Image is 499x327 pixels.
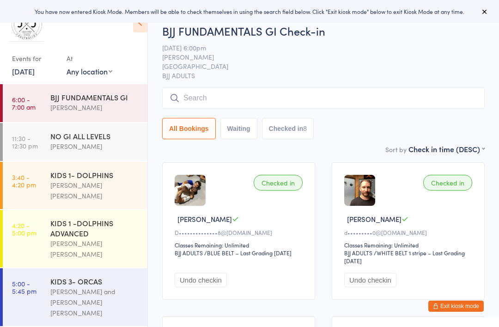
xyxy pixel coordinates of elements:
div: Classes Remaining: Unlimited [344,241,475,249]
label: Sort by [385,145,407,154]
div: KIDS 1- DOLPHINS [50,170,140,180]
img: image1746092710.png [344,175,375,206]
div: BJJ ADULTS [344,249,372,257]
button: All Bookings [162,118,216,139]
span: [DATE] 6:00pm [162,43,470,52]
button: Undo checkin [175,273,227,287]
span: [PERSON_NAME] [162,52,470,62]
time: 3:40 - 4:20 pm [12,173,36,188]
div: d•••••••••0@[DOMAIN_NAME] [344,228,475,236]
div: [PERSON_NAME] [50,102,140,113]
div: KIDS 1 -DOLPHINS ADVANCED [50,218,140,238]
div: [PERSON_NAME] and [PERSON_NAME] [PERSON_NAME] [50,286,140,318]
span: [PERSON_NAME] [177,214,232,224]
div: Any location [67,66,112,76]
div: Checked in [423,175,472,191]
button: Waiting [220,118,257,139]
div: Checked in [254,175,303,191]
a: 11:30 -12:30 pmNO GI ALL LEVELS[PERSON_NAME] [3,123,147,161]
button: Checked in8 [262,118,314,139]
img: image1715158784.png [175,175,206,206]
div: [PERSON_NAME] [PERSON_NAME] [50,238,140,259]
div: You have now entered Kiosk Mode. Members will be able to check themselves in using the search fie... [15,7,484,15]
h2: BJJ FUNDAMENTALS GI Check-in [162,23,485,38]
span: [PERSON_NAME] [347,214,402,224]
a: 3:40 -4:20 pmKIDS 1- DOLPHINS[PERSON_NAME] [PERSON_NAME] [3,162,147,209]
div: Classes Remaining: Unlimited [175,241,305,249]
button: Exit kiosk mode [428,301,484,312]
a: [DATE] [12,66,35,76]
span: [GEOGRAPHIC_DATA] [162,62,470,71]
div: 8 [303,125,307,132]
span: / WHITE BELT 1 stripe – Last Grading [DATE] [344,249,465,265]
div: At [67,51,112,66]
div: Check in time (DESC) [408,144,485,154]
time: 6:00 - 7:00 am [12,96,36,111]
time: 11:30 - 12:30 pm [12,135,38,149]
div: BJJ ADULTS [175,249,203,257]
button: Undo checkin [344,273,396,287]
div: Events for [12,51,57,66]
span: BJJ ADULTS [162,71,485,80]
div: [PERSON_NAME] [PERSON_NAME] [50,180,140,201]
input: Search [162,87,485,109]
div: KIDS 3- ORCAS [50,276,140,286]
time: 4:20 - 5:00 pm [12,222,37,236]
div: BJJ FUNDAMENTALS GI [50,92,140,102]
div: [PERSON_NAME] [50,141,140,152]
time: 5:00 - 5:45 pm [12,280,37,295]
a: 5:00 -5:45 pmKIDS 3- ORCAS[PERSON_NAME] and [PERSON_NAME] [PERSON_NAME] [3,268,147,326]
span: / BLUE BELT – Last Grading [DATE] [204,249,292,257]
a: 6:00 -7:00 amBJJ FUNDAMENTALS GI[PERSON_NAME] [3,84,147,122]
div: D••••••••••••••8@[DOMAIN_NAME] [175,228,305,236]
a: 4:20 -5:00 pmKIDS 1 -DOLPHINS ADVANCED[PERSON_NAME] [PERSON_NAME] [3,210,147,267]
div: NO GI ALL LEVELS [50,131,140,141]
img: Traditional Brazilian Jiu Jitsu School Australia [9,7,44,42]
